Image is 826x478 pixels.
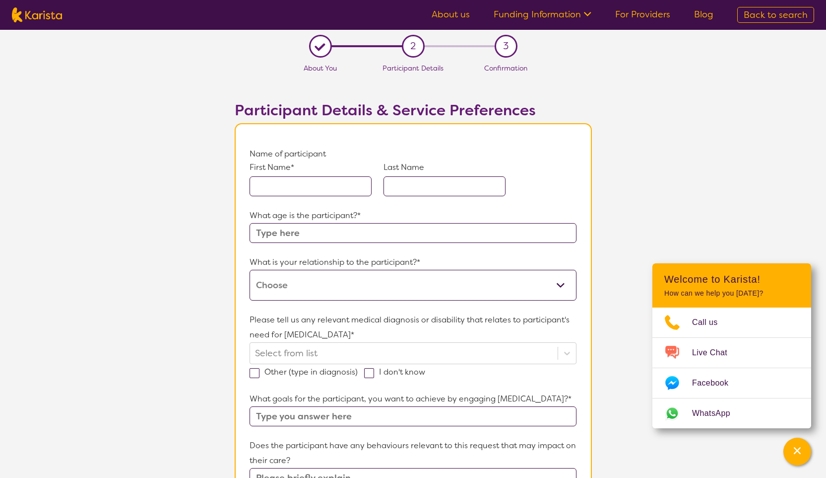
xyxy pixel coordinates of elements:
[484,64,527,73] span: Confirmation
[692,345,739,360] span: Live Chat
[744,9,808,21] span: Back to search
[250,367,364,377] label: Other (type in diagnosis)
[364,367,432,377] label: I don't know
[692,315,730,330] span: Call us
[250,406,576,426] input: Type you answer here
[250,223,576,243] input: Type here
[250,313,576,342] p: Please tell us any relevant medical diagnosis or disability that relates to participant's need fo...
[250,438,576,468] p: Does the participant have any behaviours relevant to this request that may impact on their care?
[250,392,576,406] p: What goals for the participant, you want to achieve by engaging [MEDICAL_DATA]?*
[432,8,470,20] a: About us
[12,7,62,22] img: Karista logo
[383,161,506,173] p: Last Name
[652,308,811,428] ul: Choose channel
[250,255,576,270] p: What is your relationship to the participant?*
[304,64,337,73] span: About You
[313,39,328,54] div: L
[692,376,740,391] span: Facebook
[250,147,576,161] p: Name of participant
[783,438,811,466] button: Channel Menu
[652,263,811,428] div: Channel Menu
[692,406,742,421] span: WhatsApp
[235,101,592,119] h2: Participant Details & Service Preferences
[250,161,372,173] p: First Name*
[694,8,713,20] a: Blog
[494,8,591,20] a: Funding Information
[652,398,811,428] a: Web link opens in a new tab.
[410,39,416,54] span: 2
[382,64,444,73] span: Participant Details
[615,8,670,20] a: For Providers
[664,273,799,285] h2: Welcome to Karista!
[664,289,799,298] p: How can we help you [DATE]?
[503,39,508,54] span: 3
[250,208,576,223] p: What age is the participant?*
[737,7,814,23] a: Back to search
